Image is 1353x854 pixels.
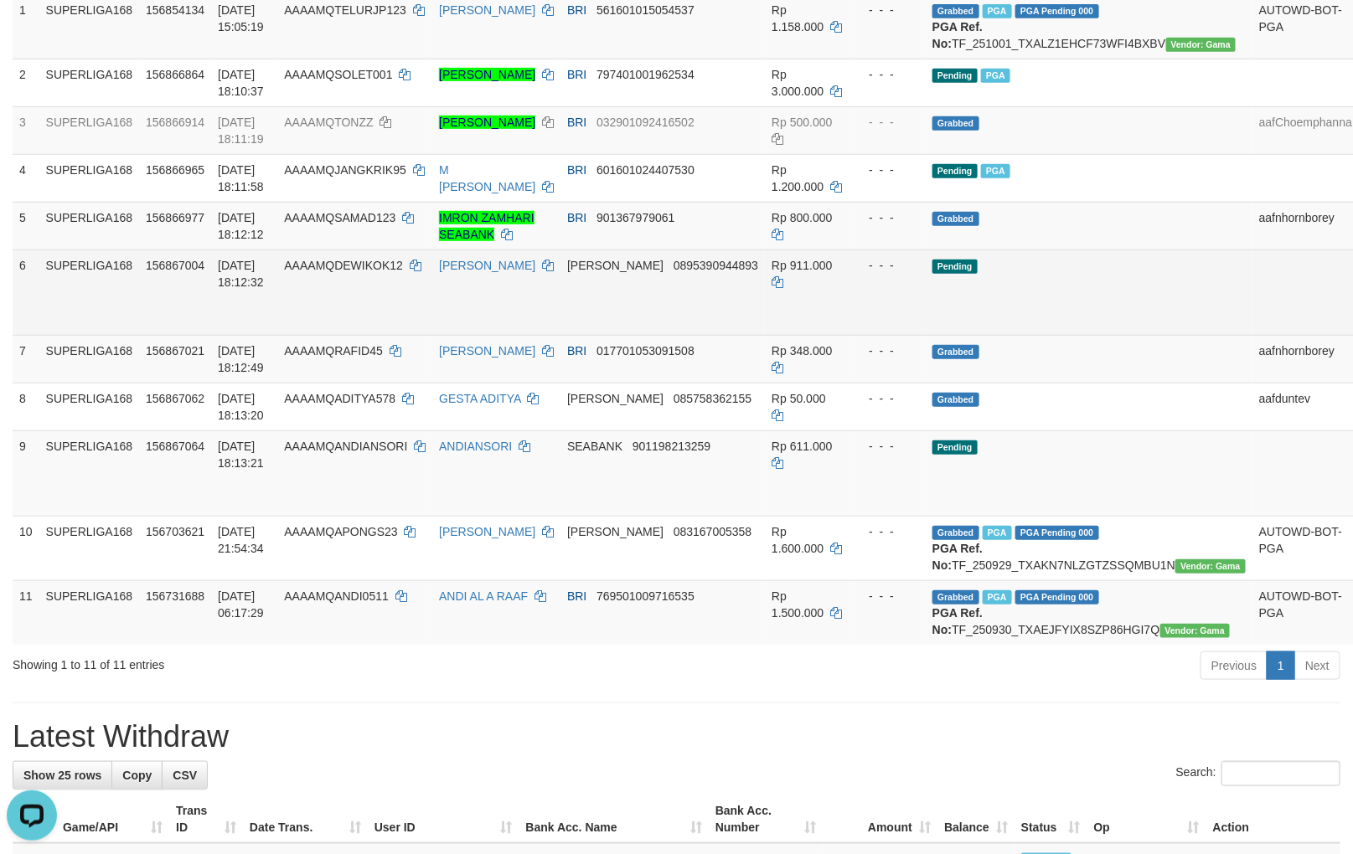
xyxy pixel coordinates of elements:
[146,3,204,17] span: 156854134
[1176,761,1340,786] label: Search:
[1221,761,1340,786] input: Search:
[567,163,586,177] span: BRI
[439,3,535,17] a: [PERSON_NAME]
[146,589,204,603] span: 156731688
[855,342,919,359] div: - - -
[596,68,695,81] span: Copy 797401001962534 to clipboard
[218,68,264,98] span: [DATE] 18:10:37
[173,769,197,782] span: CSV
[855,438,919,455] div: - - -
[772,344,832,358] span: Rp 348.000
[23,769,101,782] span: Show 25 rows
[855,66,919,83] div: - - -
[218,344,264,374] span: [DATE] 18:12:49
[772,440,832,453] span: Rp 611.000
[439,440,512,453] a: ANDIANSORI
[932,440,978,455] span: Pending
[284,392,395,405] span: AAAAMQADITYA578
[1267,651,1295,680] a: 1
[218,525,264,555] span: [DATE] 21:54:34
[932,212,979,226] span: Grabbed
[13,106,39,154] td: 3
[39,59,140,106] td: SUPERLIGA168
[596,589,695,603] span: Copy 769501009716535 to clipboard
[855,209,919,226] div: - - -
[1015,590,1099,604] span: PGA Pending
[39,580,140,645] td: SUPERLIGA168
[855,257,919,274] div: - - -
[39,250,140,335] td: SUPERLIGA168
[162,761,208,790] a: CSV
[39,383,140,430] td: SUPERLIGA168
[567,344,586,358] span: BRI
[772,525,824,555] span: Rp 1.600.000
[39,516,140,580] td: SUPERLIGA168
[932,606,983,636] b: PGA Ref. No:
[981,69,1010,83] span: Marked by aafsengchandara
[13,383,39,430] td: 8
[772,259,832,272] span: Rp 911.000
[439,116,535,129] a: [PERSON_NAME]
[368,795,519,843] th: User ID: activate to sort column ascending
[13,59,39,106] td: 2
[169,795,243,843] th: Trans ID: activate to sort column ascending
[983,526,1012,540] span: Marked by aafchhiseyha
[39,154,140,202] td: SUPERLIGA168
[1166,38,1237,52] span: Vendor URL: https://trx31.1velocity.biz
[932,164,978,178] span: Pending
[439,392,521,405] a: GESTA ADITYA
[1015,4,1099,18] span: PGA Pending
[772,392,826,405] span: Rp 50.000
[926,516,1252,580] td: TF_250929_TXAKN7NLZGTZSSQMBU1N
[284,211,395,224] span: AAAAMQSAMAD123
[1015,795,1087,843] th: Status: activate to sort column ascending
[772,116,832,129] span: Rp 500.000
[932,542,983,572] b: PGA Ref. No:
[855,390,919,407] div: - - -
[439,68,535,81] a: [PERSON_NAME]
[284,525,397,538] span: AAAAMQAPONGS23
[1206,795,1340,843] th: Action
[13,154,39,202] td: 4
[932,590,979,604] span: Grabbed
[39,335,140,383] td: SUPERLIGA168
[13,516,39,580] td: 10
[932,393,979,407] span: Grabbed
[439,344,535,358] a: [PERSON_NAME]
[218,259,264,289] span: [DATE] 18:12:32
[1087,795,1206,843] th: Op: activate to sort column ascending
[439,211,534,241] a: IMRON ZAMHARI SEABANK
[146,525,204,538] span: 156703621
[567,589,586,603] span: BRI
[13,761,112,790] a: Show 25 rows
[439,163,535,193] a: M [PERSON_NAME]
[243,795,368,843] th: Date Trans.: activate to sort column ascending
[146,344,204,358] span: 156867021
[39,430,140,516] td: SUPERLIGA168
[284,344,382,358] span: AAAAMQRAFID45
[218,211,264,241] span: [DATE] 18:12:12
[146,68,204,81] span: 156866864
[13,720,1340,754] h1: Latest Withdraw
[13,430,39,516] td: 9
[7,7,57,57] button: Open LiveChat chat widget
[709,795,824,843] th: Bank Acc. Number: activate to sort column ascending
[855,162,919,178] div: - - -
[13,580,39,645] td: 11
[983,4,1012,18] span: Marked by aafsengchandara
[567,3,586,17] span: BRI
[13,250,39,335] td: 6
[567,211,586,224] span: BRI
[855,2,919,18] div: - - -
[567,116,586,129] span: BRI
[772,163,824,193] span: Rp 1.200.000
[146,392,204,405] span: 156867062
[284,3,406,17] span: AAAAMQTELURJP123
[983,590,1012,604] span: Marked by aafromsomean
[674,525,751,538] span: Copy 083167005358 to clipboard
[596,3,695,17] span: Copy 561601015054537 to clipboard
[932,20,983,50] b: PGA Ref. No:
[932,345,979,359] span: Grabbed
[567,440,622,453] span: SEABANK
[937,795,1015,843] th: Balance: activate to sort column ascending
